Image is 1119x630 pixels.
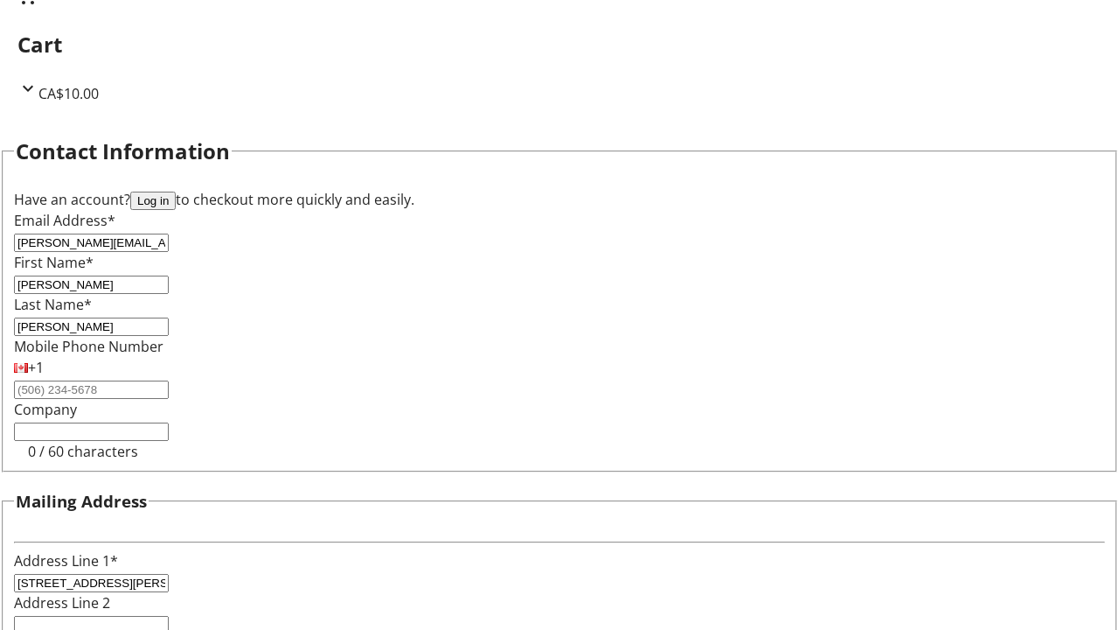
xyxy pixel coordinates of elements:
input: Address [14,574,169,592]
span: CA$10.00 [38,84,99,103]
label: Mobile Phone Number [14,337,163,356]
label: Last Name* [14,295,92,314]
h2: Contact Information [16,136,230,167]
h2: Cart [17,29,1102,60]
div: Have an account? to checkout more quickly and easily. [14,189,1105,210]
button: Log in [130,192,176,210]
label: Address Line 2 [14,593,110,612]
label: Email Address* [14,211,115,230]
tr-character-limit: 0 / 60 characters [28,442,138,461]
h3: Mailing Address [16,489,147,514]
label: Address Line 1* [14,551,118,570]
input: (506) 234-5678 [14,381,169,399]
label: First Name* [14,253,94,272]
label: Company [14,400,77,419]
